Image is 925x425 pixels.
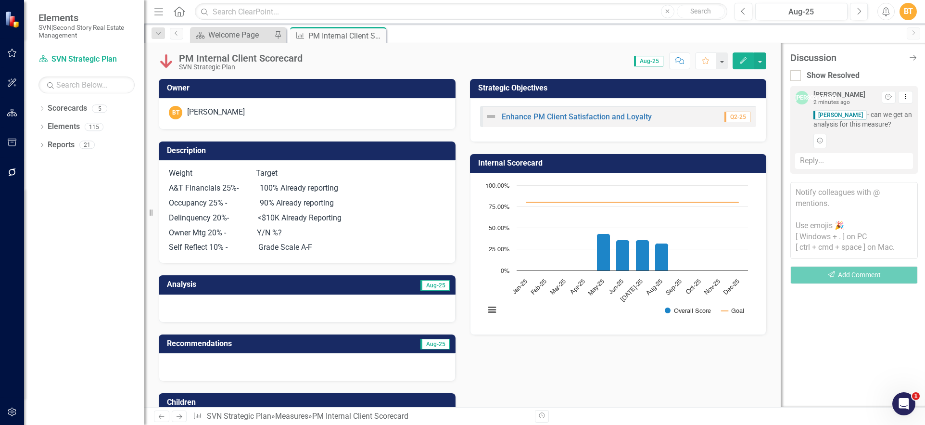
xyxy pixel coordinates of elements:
[420,280,450,291] span: Aug-25
[807,70,860,81] div: Show Resolved
[795,91,809,104] div: [PERSON_NAME]
[502,112,652,121] a: Enhance PM Client Satisfaction and Loyalty
[179,53,303,64] div: PM Internal Client Scorecard
[48,103,87,114] a: Scorecards
[569,278,586,296] text: Apr-25
[485,303,499,317] button: View chart menu, Chart
[912,392,920,400] span: 1
[608,278,625,296] text: Jun-25
[722,307,744,314] button: Show Goal
[485,183,509,189] text: 100.00%
[616,240,629,271] path: Jun-25, 35.96727926. Overall Score.
[308,30,384,42] div: PM Internal Client Scorecard
[511,278,528,296] text: Jan-25
[48,121,80,132] a: Elements
[169,181,445,196] p: A&T Financials 25%- 100% Already reporting
[179,64,303,71] div: SVN Strategic Plan
[664,278,683,296] text: Sep-25
[813,91,865,98] div: [PERSON_NAME]
[159,53,174,69] img: Below Plan
[795,153,913,169] div: Reply...
[169,168,445,181] p: Weight Target
[192,29,272,41] a: Welcome Page
[478,84,762,92] h3: Strategic Objectives
[169,240,445,253] p: Self Reflect 10% - Grade Scale A-F
[690,7,711,15] span: Search
[167,339,360,348] h3: Recommendations
[655,244,668,271] path: Aug-25, 32.20084272. Overall Score.
[38,54,135,65] a: SVN Strategic Plan
[193,411,527,422] div: » »
[900,3,917,20] button: BT
[755,3,848,20] button: Aug-25
[4,10,22,28] img: ClearPoint Strategy
[79,141,95,149] div: 21
[92,104,107,113] div: 5
[480,180,753,325] svg: Interactive chart
[635,240,649,271] path: Jul-25, 35.82874534. Overall Score.
[208,29,272,41] div: Welcome Page
[596,234,610,271] path: May-25, 43.15737567. Overall Score.
[169,226,445,241] p: Owner Mtg 20% - Y/N %?
[489,225,509,232] text: 50.00%
[489,246,509,253] text: 25.00%
[420,339,450,349] span: Aug-25
[703,278,721,296] text: Nov-25
[759,6,844,18] div: Aug-25
[813,110,913,129] span: - can we get an analysis for this measure?
[549,278,567,296] text: Mar-25
[524,201,740,205] g: Goal, series 2 of 2. Line with 12 data points.
[85,123,103,131] div: 115
[169,196,445,211] p: Occupancy 25% - 90% Already reporting
[790,52,903,63] div: Discussion
[38,12,135,24] span: Elements
[892,392,915,415] iframe: Intercom live chat
[38,24,135,39] small: SVN|Second Story Real Estate Management
[634,56,663,66] span: Aug-25
[530,278,547,296] text: Feb-25
[722,278,740,296] text: Dec-25
[665,307,711,314] button: Show Overall Score
[501,268,509,274] text: 0%
[813,99,850,105] small: 2 minutes ago
[275,412,308,421] a: Measures
[677,5,725,18] button: Search
[724,112,750,122] span: Q2-25
[480,180,757,325] div: Chart. Highcharts interactive chart.
[489,204,509,210] text: 75.00%
[207,412,271,421] a: SVN Strategic Plan
[485,111,497,122] img: Not Defined
[312,412,408,421] div: PM Internal Client Scorecard
[167,84,451,92] h3: Owner
[813,111,866,119] span: [PERSON_NAME]
[619,278,644,303] text: [DATE]-25
[167,146,451,155] h3: Description
[167,398,451,407] h3: Children
[790,266,918,284] button: Add Comment
[38,77,135,93] input: Search Below...
[195,3,727,20] input: Search ClearPoint...
[478,159,762,167] h3: Internal Scorecard
[169,106,182,119] div: BT
[645,278,663,296] text: Aug-25
[48,140,75,151] a: Reports
[587,278,606,297] text: May-25
[169,211,445,226] p: Delinquency 20%- <$10K Already Reporting
[167,280,306,289] h3: Analysis
[684,278,702,296] text: Oct-25
[187,107,245,118] div: [PERSON_NAME]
